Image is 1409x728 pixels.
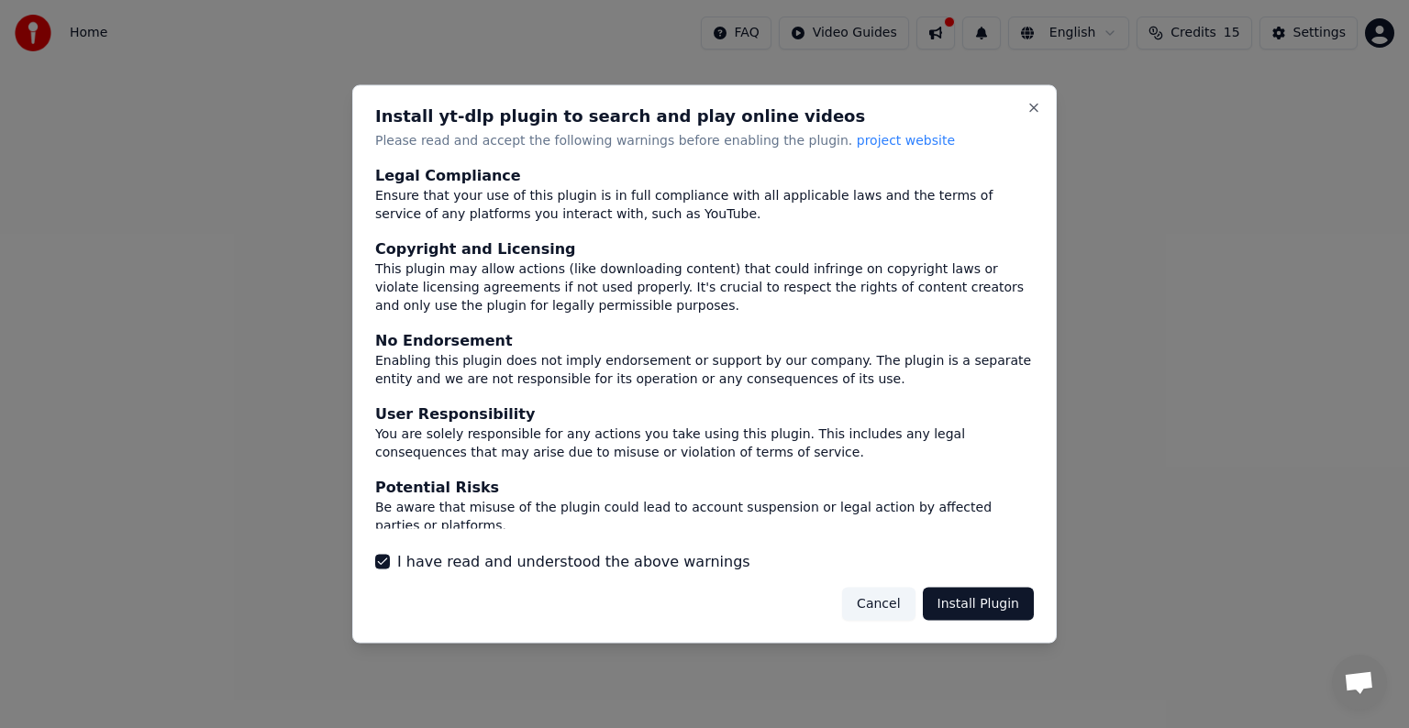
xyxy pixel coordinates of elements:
div: Ensure that your use of this plugin is in full compliance with all applicable laws and the terms ... [375,186,1034,223]
div: Be aware that misuse of the plugin could lead to account suspension or legal action by affected p... [375,498,1034,535]
button: Cancel [842,587,915,620]
p: Please read and accept the following warnings before enabling the plugin. [375,132,1034,150]
label: I have read and understood the above warnings [397,550,750,572]
div: You are solely responsible for any actions you take using this plugin. This includes any legal co... [375,425,1034,461]
div: Enabling this plugin does not imply endorsement or support by our company. The plugin is a separa... [375,351,1034,388]
div: No Endorsement [375,329,1034,351]
h2: Install yt-dlp plugin to search and play online videos [375,108,1034,125]
div: Potential Risks [375,476,1034,498]
div: Legal Compliance [375,164,1034,186]
div: User Responsibility [375,403,1034,425]
div: Copyright and Licensing [375,237,1034,259]
span: project website [857,133,955,148]
button: Install Plugin [923,587,1034,620]
div: This plugin may allow actions (like downloading content) that could infringe on copyright laws or... [375,259,1034,314]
